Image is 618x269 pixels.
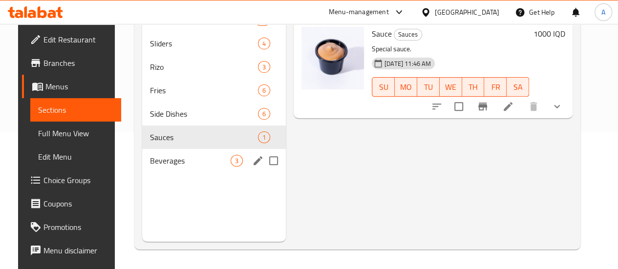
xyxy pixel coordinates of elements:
[488,80,503,94] span: FR
[251,153,265,168] button: edit
[150,38,258,49] span: Sliders
[43,245,113,256] span: Menu disclaimer
[425,95,448,118] button: sort-choices
[142,125,286,149] div: Sauces1
[142,102,286,125] div: Side Dishes6
[142,149,286,172] div: Beverages3edit
[444,80,458,94] span: WE
[150,131,258,143] span: Sauces
[22,75,121,98] a: Menus
[372,26,392,41] span: Sauce
[22,239,121,262] a: Menu disclaimer
[399,80,413,94] span: MO
[142,32,286,55] div: Sliders4
[258,108,270,120] div: items
[22,168,121,192] a: Choice Groups
[150,84,258,96] span: Fries
[43,198,113,209] span: Coupons
[142,79,286,102] div: Fries6
[511,80,525,94] span: SA
[258,38,270,49] div: items
[507,77,529,97] button: SA
[150,155,231,166] span: Beverages
[466,80,481,94] span: TH
[38,127,113,139] span: Full Menu View
[395,77,417,97] button: MO
[43,57,113,69] span: Branches
[30,145,121,168] a: Edit Menu
[522,95,545,118] button: delete
[45,81,113,92] span: Menus
[43,174,113,186] span: Choice Groups
[435,7,499,18] div: [GEOGRAPHIC_DATA]
[258,133,270,142] span: 1
[258,86,270,95] span: 6
[394,29,422,41] div: Sauces
[301,27,364,89] img: Sauce
[484,77,507,97] button: FR
[150,108,258,120] span: Side Dishes
[258,39,270,48] span: 4
[38,151,113,163] span: Edit Menu
[43,34,113,45] span: Edit Restaurant
[30,98,121,122] a: Sections
[545,95,569,118] button: show more
[502,101,514,112] a: Edit menu item
[258,62,270,72] span: 3
[38,104,113,116] span: Sections
[551,101,563,112] svg: Show Choices
[258,84,270,96] div: items
[462,77,485,97] button: TH
[142,4,286,176] nav: Menu sections
[448,96,469,117] span: Select to update
[22,28,121,51] a: Edit Restaurant
[231,156,242,166] span: 3
[394,29,422,40] span: Sauces
[258,109,270,119] span: 6
[372,43,529,55] p: Special sauce.
[150,61,258,73] span: Rizo
[30,122,121,145] a: Full Menu View
[376,80,391,94] span: SU
[258,131,270,143] div: items
[22,192,121,215] a: Coupons
[440,77,462,97] button: WE
[601,7,605,18] span: A
[142,55,286,79] div: Rizo3
[421,80,436,94] span: TU
[471,95,494,118] button: Branch-specific-item
[372,77,395,97] button: SU
[417,77,440,97] button: TU
[329,6,389,18] div: Menu-management
[533,27,565,41] h6: 1000 IQD
[22,215,121,239] a: Promotions
[43,221,113,233] span: Promotions
[22,51,121,75] a: Branches
[231,155,243,166] div: items
[381,59,435,68] span: [DATE] 11:46 AM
